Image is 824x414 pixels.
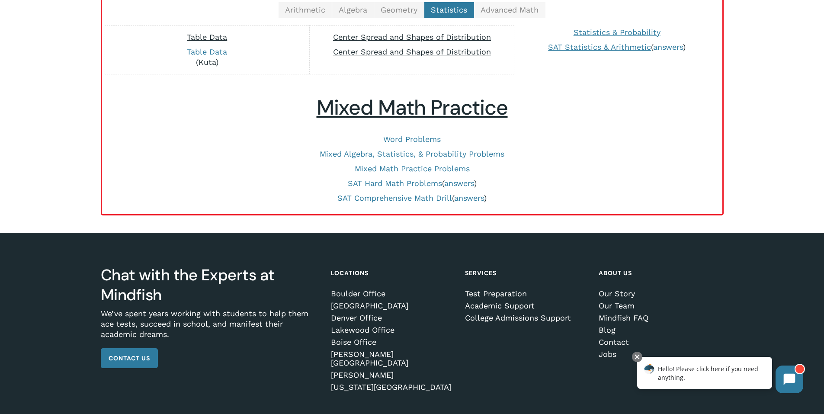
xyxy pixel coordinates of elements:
[111,193,713,203] p: ( )
[348,179,442,188] a: SAT Hard Math Problems
[465,289,587,298] a: Test Preparation
[331,265,452,281] h4: Locations
[481,5,539,14] span: Advanced Math
[355,164,470,173] a: Mixed Math Practice Problems
[109,354,150,363] span: Contact Us
[521,42,713,52] p: ( )
[331,326,452,334] a: Lakewood Office
[101,348,158,368] a: Contact Us
[374,2,424,18] a: Geometry
[279,2,332,18] a: Arithmetic
[109,47,305,67] p: (Kuta)
[599,302,720,310] a: Our Team
[331,338,452,347] a: Boise Office
[628,350,812,402] iframe: Chatbot
[332,2,374,18] a: Algebra
[331,289,452,298] a: Boulder Office
[653,42,683,51] a: answers
[331,314,452,322] a: Denver Office
[187,47,227,56] a: Table Data
[548,42,651,51] a: SAT Statistics & Arithmetic
[574,28,660,37] a: Statistics & Probability
[337,193,452,202] a: SAT Comprehensive Math Drill
[465,302,587,310] a: Academic Support
[333,32,491,42] span: Center Spread and Shapes of Distribution
[320,149,504,158] a: Mixed Algebra, Statistics, & Probability Problems
[454,193,484,202] a: answers
[383,135,441,144] a: Word Problems
[101,308,319,348] p: We’ve spent years working with students to help them ace tests, succeed in school, and manifest t...
[331,383,452,392] a: [US_STATE][GEOGRAPHIC_DATA]
[599,350,720,359] a: Jobs
[474,2,545,18] a: Advanced Math
[331,371,452,379] a: [PERSON_NAME]
[339,5,367,14] span: Algebra
[101,265,319,305] h3: Chat with the Experts at Mindfish
[381,5,417,14] span: Geometry
[285,5,325,14] span: Arithmetic
[431,5,467,14] span: Statistics
[111,178,713,189] p: ( )
[424,2,474,18] a: Statistics
[599,289,720,298] a: Our Story
[599,338,720,347] a: Contact
[187,32,227,42] span: Table Data
[331,302,452,310] a: [GEOGRAPHIC_DATA]
[331,350,452,367] a: [PERSON_NAME][GEOGRAPHIC_DATA]
[465,265,587,281] h4: Services
[444,179,474,188] a: answers
[333,47,491,56] span: Center Spread and Shapes of Distribution
[599,314,720,322] a: Mindfish FAQ
[317,94,508,121] u: Mixed Math Practice
[465,314,587,322] a: College Admissions Support
[599,326,720,334] a: Blog
[599,265,720,281] h4: About Us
